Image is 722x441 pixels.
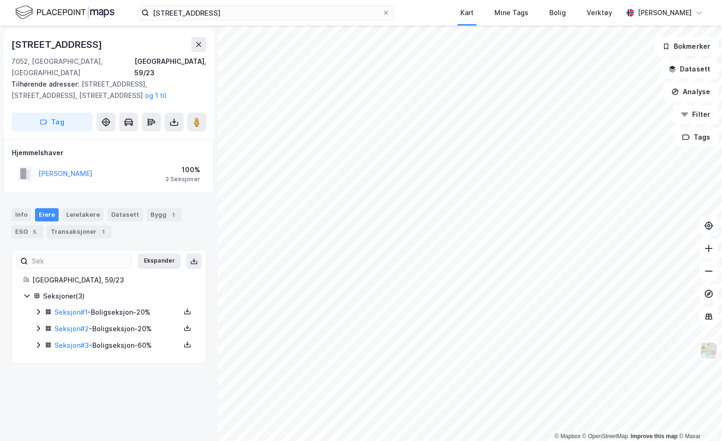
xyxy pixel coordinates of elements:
button: Tag [11,113,93,132]
div: Verktøy [587,7,612,18]
div: [PERSON_NAME] [638,7,692,18]
div: 1 [98,227,108,237]
div: Transaksjoner [47,225,112,238]
div: [GEOGRAPHIC_DATA], 59/23 [32,274,194,286]
img: logo.f888ab2527a4732fd821a326f86c7f29.svg [15,4,114,21]
button: Filter [673,105,718,124]
div: Kontrollprogram for chat [675,396,722,441]
div: [STREET_ADDRESS] [11,37,104,52]
button: Analyse [663,82,718,101]
img: Z [700,342,718,360]
div: Mine Tags [494,7,528,18]
div: 5 [30,227,39,237]
a: Mapbox [555,433,581,440]
div: ESG [11,225,43,238]
div: Seksjoner ( 3 ) [43,291,194,302]
span: Tilhørende adresser: [11,80,81,88]
div: 100% [165,164,200,176]
a: Improve this map [631,433,678,440]
div: 7052, [GEOGRAPHIC_DATA], [GEOGRAPHIC_DATA] [11,56,134,79]
div: Info [11,208,31,221]
div: Eiere [35,208,59,221]
input: Søk på adresse, matrikkel, gårdeiere, leietakere eller personer [149,6,382,20]
div: Hjemmelshaver [12,147,206,159]
div: Kart [460,7,474,18]
input: Søk [28,254,132,268]
button: Datasett [660,60,718,79]
div: 1 [168,210,178,220]
button: Bokmerker [654,37,718,56]
a: Seksjon#2 [54,325,89,333]
a: OpenStreetMap [582,433,628,440]
div: - Boligseksjon - 20% [54,323,180,335]
div: Leietakere [62,208,104,221]
div: Bygg [147,208,182,221]
div: [STREET_ADDRESS], [STREET_ADDRESS], [STREET_ADDRESS] [11,79,199,101]
button: Ekspander [138,254,181,269]
div: [GEOGRAPHIC_DATA], 59/23 [134,56,206,79]
iframe: Chat Widget [675,396,722,441]
a: Seksjon#3 [54,341,89,349]
a: Seksjon#1 [54,308,88,316]
div: - Boligseksjon - 20% [54,307,180,318]
button: Tags [674,128,718,147]
div: - Boligseksjon - 60% [54,340,180,351]
div: Datasett [107,208,143,221]
div: Bolig [549,7,566,18]
div: 3 Seksjoner [165,176,200,183]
